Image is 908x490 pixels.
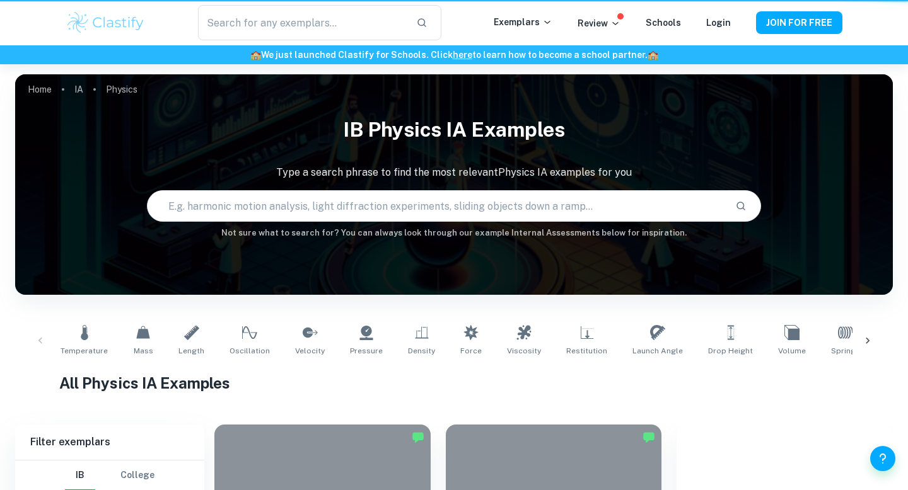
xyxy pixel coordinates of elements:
[295,345,325,356] span: Velocity
[15,110,893,150] h1: IB Physics IA examples
[74,81,83,98] a: IA
[15,424,204,460] h6: Filter exemplars
[460,345,482,356] span: Force
[831,345,860,356] span: Springs
[350,345,383,356] span: Pressure
[643,431,655,443] img: Marked
[494,15,552,29] p: Exemplars
[178,345,204,356] span: Length
[646,18,681,28] a: Schools
[708,345,753,356] span: Drop Height
[198,5,406,40] input: Search for any exemplars...
[453,50,472,60] a: here
[28,81,52,98] a: Home
[756,11,842,34] button: JOIN FOR FREE
[730,195,752,217] button: Search
[15,165,893,180] p: Type a search phrase to find the most relevant Physics IA examples for you
[59,372,849,394] h1: All Physics IA Examples
[408,345,435,356] span: Density
[870,446,895,471] button: Help and Feedback
[632,345,683,356] span: Launch Angle
[3,48,905,62] h6: We just launched Clastify for Schools. Click to learn how to become a school partner.
[148,188,725,224] input: E.g. harmonic motion analysis, light diffraction experiments, sliding objects down a ramp...
[66,10,146,35] img: Clastify logo
[106,83,137,96] p: Physics
[230,345,270,356] span: Oscillation
[412,431,424,443] img: Marked
[706,18,731,28] a: Login
[566,345,607,356] span: Restitution
[250,50,261,60] span: 🏫
[578,16,620,30] p: Review
[648,50,658,60] span: 🏫
[15,227,893,239] h6: Not sure what to search for? You can always look through our example Internal Assessments below f...
[778,345,806,356] span: Volume
[61,345,108,356] span: Temperature
[507,345,541,356] span: Viscosity
[134,345,153,356] span: Mass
